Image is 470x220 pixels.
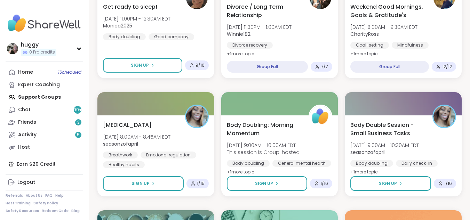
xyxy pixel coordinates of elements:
div: Expert Coaching [18,81,60,88]
a: Safety Resources [6,209,39,213]
a: FAQ [45,193,53,198]
div: Good company [149,33,194,40]
div: Logout [17,179,35,186]
div: huggy [21,41,56,49]
a: Activity5 [6,129,83,141]
div: Group Full [227,61,308,73]
b: CharityRoss [350,31,379,38]
div: Body doubling [350,160,393,167]
button: Sign Up [103,176,184,191]
div: Breathwork [103,152,138,158]
span: This session is Group-hosted [227,149,300,156]
span: 9 / 10 [196,63,205,68]
a: Redeem Code [42,209,69,213]
div: Host [18,144,30,151]
div: Chat [18,106,31,113]
span: 1 / 16 [320,181,328,186]
a: Safety Policy [33,201,58,206]
span: [DATE] 9:00AM - 10:00AM EDT [227,142,300,149]
img: seasonzofapril [433,106,455,127]
div: Goal-setting [350,42,389,49]
a: Referrals [6,193,23,198]
b: Winnie182 [227,31,250,38]
div: General mental health [272,160,331,167]
span: 7 / 7 [321,64,328,70]
a: Expert Coaching [6,79,83,91]
span: Sign Up [132,180,150,187]
b: seasonzofapril [103,140,138,147]
b: seasonzofapril [350,149,385,156]
div: Mindfulness [392,42,429,49]
span: 1 / 15 [197,181,205,186]
div: Body doubling [227,160,270,167]
a: Host Training [6,201,31,206]
div: Friends [18,119,36,126]
span: Divorce / Long Term Relationship [227,3,301,19]
b: Monica2025 [103,22,132,29]
span: 1 / 16 [444,181,452,186]
span: [DATE] 11:00PM - 12:30AM EDT [103,15,170,22]
span: 5 [77,132,80,138]
span: [MEDICAL_DATA] [103,121,152,129]
div: Earn $20 Credit [6,158,83,170]
span: 99 + [73,107,82,113]
span: Sign Up [131,62,149,68]
button: Sign Up [103,58,182,73]
span: Body Doubling: Morning Momentum [227,121,301,138]
span: 0 Pro credits [29,49,55,55]
a: Home1Scheduled [6,66,83,79]
div: Emotional regulation [141,152,196,158]
a: Help [55,193,64,198]
span: Sign Up [379,180,397,187]
img: huggy [7,43,18,54]
span: [DATE] 8:00AM - 9:30AM EDT [350,24,417,31]
button: Sign Up [350,176,431,191]
img: ShareWell [310,106,331,127]
img: seasonzofapril [186,106,208,127]
a: Host [6,141,83,154]
span: 12 / 12 [442,64,452,70]
div: Divorce recovery [227,42,273,49]
button: Sign Up [227,176,308,191]
a: Friends3 [6,116,83,129]
div: Daily check-in [396,160,438,167]
div: Home [18,69,33,76]
div: Healthy habits [103,161,145,168]
span: 1 Scheduled [58,70,81,75]
span: Sign Up [255,180,273,187]
span: [DATE] 8:00AM - 8:45AM EDT [103,133,170,140]
a: Chat99+ [6,104,83,116]
div: Group Full [350,61,429,73]
span: 3 [77,120,80,125]
span: Weekend Good Mornings, Goals & Gratitude's [350,3,425,19]
div: Body doubling [103,33,146,40]
a: Logout [6,176,83,189]
span: [DATE] 11:30PM - 1:00AM EDT [227,24,292,31]
span: Get ready to sleep! [103,3,157,11]
a: Blog [71,209,80,213]
span: Body Double Session - Small Business Tasks [350,121,425,138]
span: [DATE] 9:00AM - 10:30AM EDT [350,142,419,149]
div: Activity [18,131,37,138]
img: ShareWell Nav Logo [6,11,83,35]
a: About Us [26,193,42,198]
